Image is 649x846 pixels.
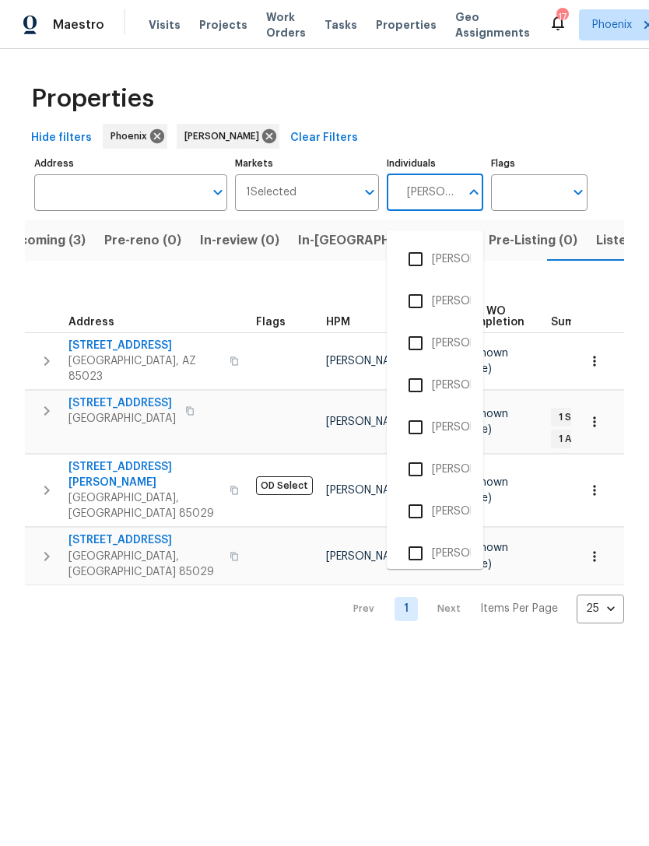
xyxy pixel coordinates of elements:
[489,230,577,251] span: Pre-Listing (0)
[399,495,471,528] li: [PERSON_NAME]
[111,128,153,144] span: Phoenix
[339,595,624,623] nav: Pagination Navigation
[462,306,524,328] span: BRN WO completion
[359,181,381,203] button: Open
[326,551,408,562] span: [PERSON_NAME]
[556,9,567,25] div: 17
[207,181,229,203] button: Open
[68,532,220,548] span: [STREET_ADDRESS]
[553,433,618,446] span: 1 Accepted
[399,285,471,318] li: [PERSON_NAME]
[399,327,471,360] li: [PERSON_NAME]
[103,124,167,149] div: Phoenix
[462,542,508,569] span: ? (known issue)
[68,411,176,427] span: [GEOGRAPHIC_DATA]
[551,317,602,328] span: Summary
[326,317,350,328] span: HPM
[68,459,220,490] span: [STREET_ADDRESS][PERSON_NAME]
[31,128,92,148] span: Hide filters
[462,348,508,374] span: ? (known issue)
[326,356,408,367] span: [PERSON_NAME]
[184,128,265,144] span: [PERSON_NAME]
[399,537,471,570] li: [PERSON_NAME] [PERSON_NAME]
[326,485,408,496] span: [PERSON_NAME]
[68,549,220,580] span: [GEOGRAPHIC_DATA], [GEOGRAPHIC_DATA] 85029
[376,17,437,33] span: Properties
[200,230,279,251] span: In-review (0)
[480,601,558,616] p: Items Per Page
[266,9,306,40] span: Work Orders
[399,453,471,486] li: [PERSON_NAME]
[298,230,470,251] span: In-[GEOGRAPHIC_DATA] (0)
[235,159,380,168] label: Markets
[463,181,485,203] button: Close
[290,128,358,148] span: Clear Filters
[149,17,181,33] span: Visits
[592,17,632,33] span: Phoenix
[256,317,286,328] span: Flags
[25,124,98,153] button: Hide filters
[577,588,624,629] div: 25
[553,411,594,424] span: 1 Sent
[284,124,364,153] button: Clear Filters
[31,91,154,107] span: Properties
[399,411,471,444] li: [PERSON_NAME]
[246,186,296,199] span: 1 Selected
[324,19,357,30] span: Tasks
[387,159,483,168] label: Individuals
[104,230,181,251] span: Pre-reno (0)
[68,490,220,521] span: [GEOGRAPHIC_DATA], [GEOGRAPHIC_DATA] 85029
[53,17,104,33] span: Maestro
[567,181,589,203] button: Open
[399,369,471,402] li: [PERSON_NAME]
[462,477,508,504] span: ? (known issue)
[395,597,418,621] a: Goto page 1
[177,124,279,149] div: [PERSON_NAME]
[399,243,471,276] li: [PERSON_NAME]
[326,416,408,427] span: [PERSON_NAME]
[68,338,220,353] span: [STREET_ADDRESS]
[199,17,247,33] span: Projects
[256,476,313,495] span: OD Select
[68,317,114,328] span: Address
[398,174,460,211] input: Search ...
[491,159,588,168] label: Flags
[68,353,220,384] span: [GEOGRAPHIC_DATA], AZ 85023
[455,9,530,40] span: Geo Assignments
[34,159,227,168] label: Address
[462,409,508,435] span: ? (known issue)
[68,395,176,411] span: [STREET_ADDRESS]
[2,230,86,251] span: Upcoming (3)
